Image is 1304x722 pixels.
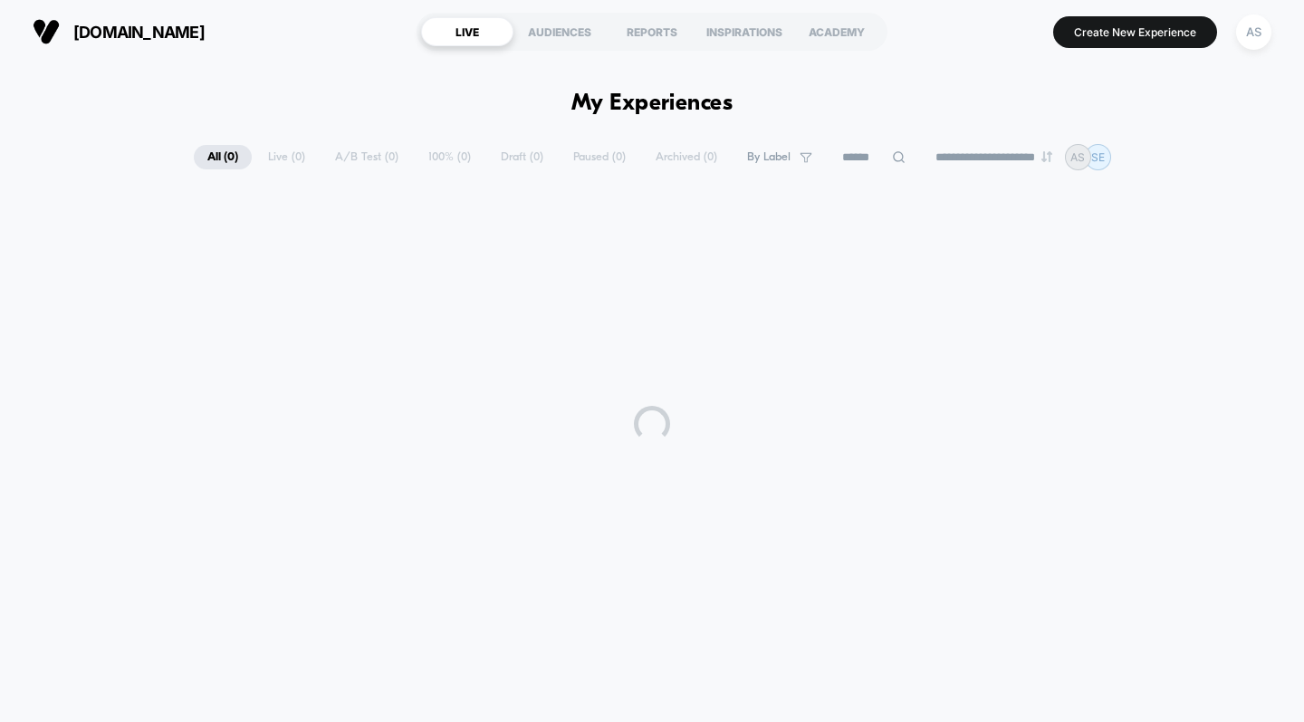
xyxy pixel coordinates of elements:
img: end [1041,151,1052,162]
p: AS [1070,150,1085,164]
div: LIVE [421,17,513,46]
img: Visually logo [33,18,60,45]
button: [DOMAIN_NAME] [27,17,210,46]
div: AS [1236,14,1271,50]
div: ACADEMY [791,17,883,46]
h1: My Experiences [571,91,733,117]
button: Create New Experience [1053,16,1217,48]
p: SE [1091,150,1105,164]
span: [DOMAIN_NAME] [73,23,205,42]
div: REPORTS [606,17,698,46]
button: AS [1231,14,1277,51]
div: INSPIRATIONS [698,17,791,46]
span: By Label [747,150,791,164]
span: All ( 0 ) [194,145,252,169]
div: AUDIENCES [513,17,606,46]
